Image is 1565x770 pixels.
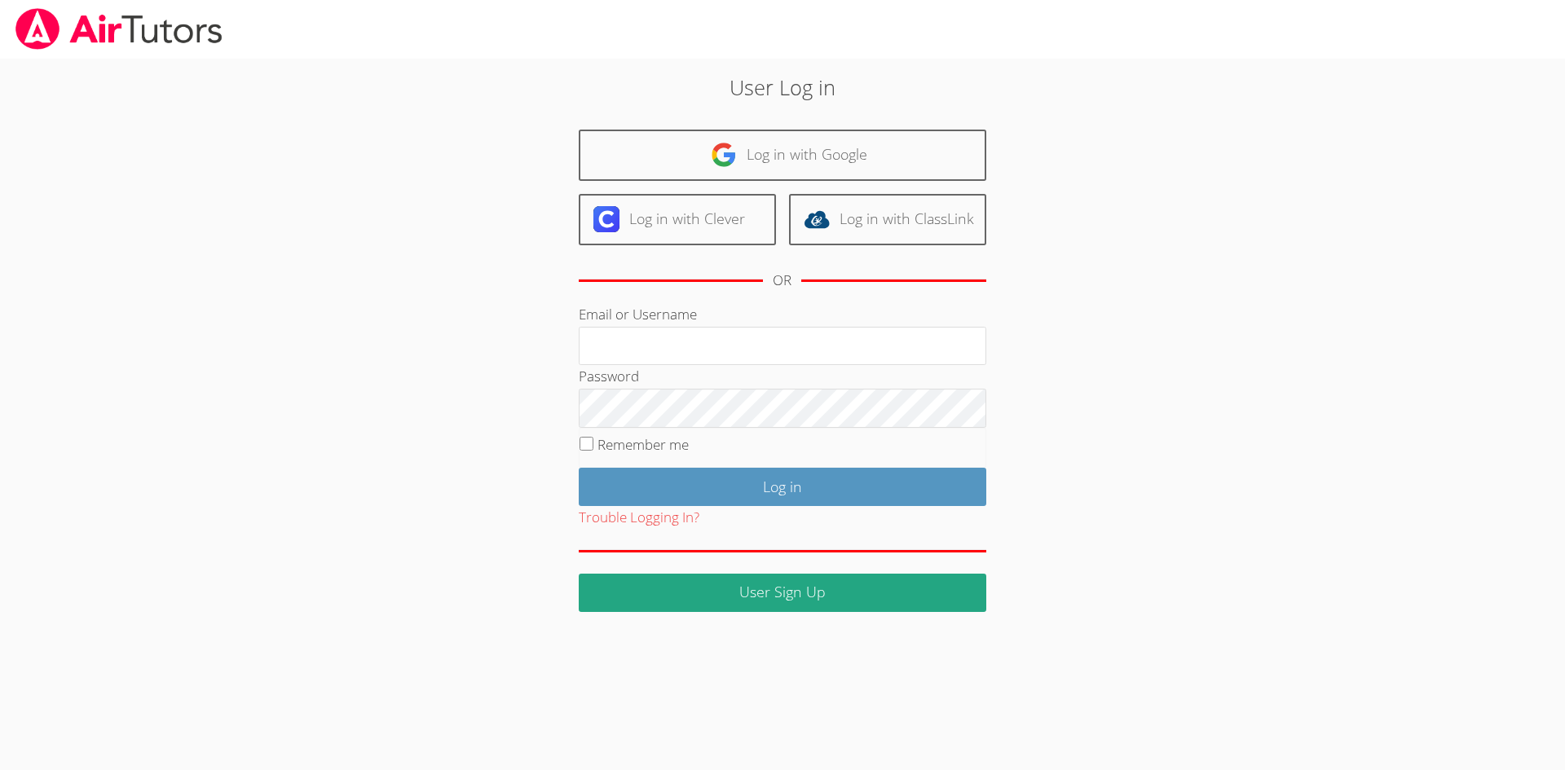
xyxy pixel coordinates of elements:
label: Remember me [597,435,689,454]
img: classlink-logo-d6bb404cc1216ec64c9a2012d9dc4662098be43eaf13dc465df04b49fa7ab582.svg [804,206,830,232]
a: Log in with Clever [579,194,776,245]
img: clever-logo-6eab21bc6e7a338710f1a6ff85c0baf02591cd810cc4098c63d3a4b26e2feb20.svg [593,206,619,232]
img: airtutors_banner-c4298cdbf04f3fff15de1276eac7730deb9818008684d7c2e4769d2f7ddbe033.png [14,8,224,50]
a: Log in with ClassLink [789,194,986,245]
label: Password [579,367,639,385]
h2: User Log in [360,72,1206,103]
input: Log in [579,468,986,506]
label: Email or Username [579,305,697,323]
a: Log in with Google [579,130,986,181]
a: User Sign Up [579,574,986,612]
div: OR [773,269,791,293]
button: Trouble Logging In? [579,506,699,530]
img: google-logo-50288ca7cdecda66e5e0955fdab243c47b7ad437acaf1139b6f446037453330a.svg [711,142,737,168]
